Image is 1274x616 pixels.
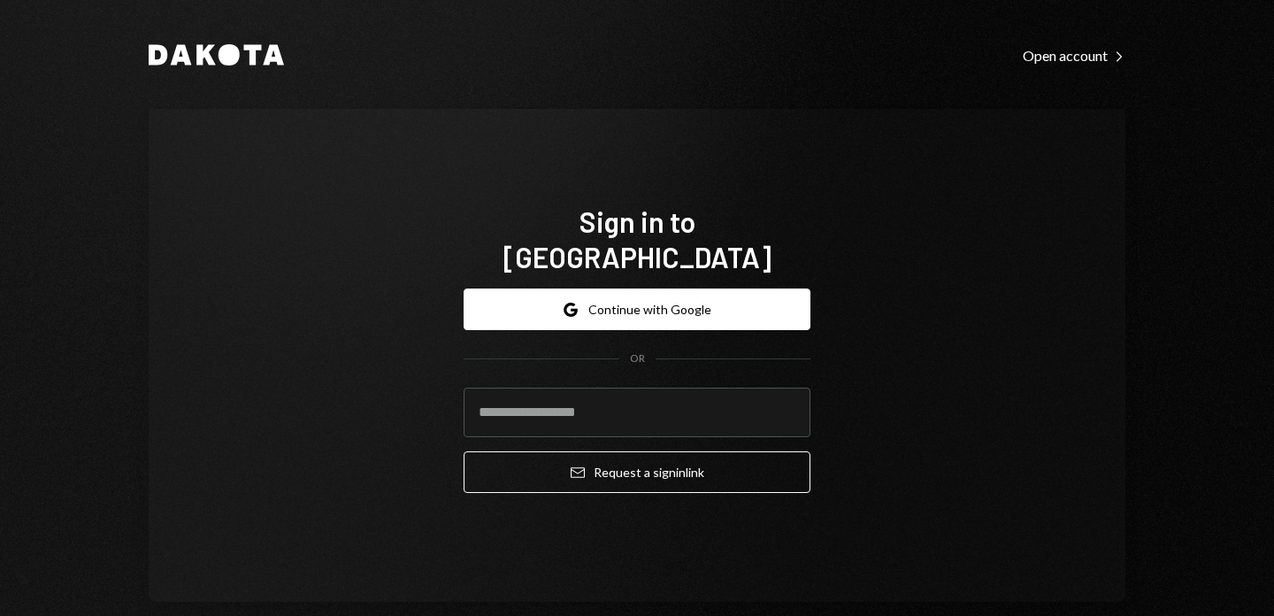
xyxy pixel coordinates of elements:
[464,451,810,493] button: Request a signinlink
[1023,47,1125,65] div: Open account
[1023,45,1125,65] a: Open account
[630,351,645,366] div: OR
[464,204,810,274] h1: Sign in to [GEOGRAPHIC_DATA]
[464,289,810,330] button: Continue with Google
